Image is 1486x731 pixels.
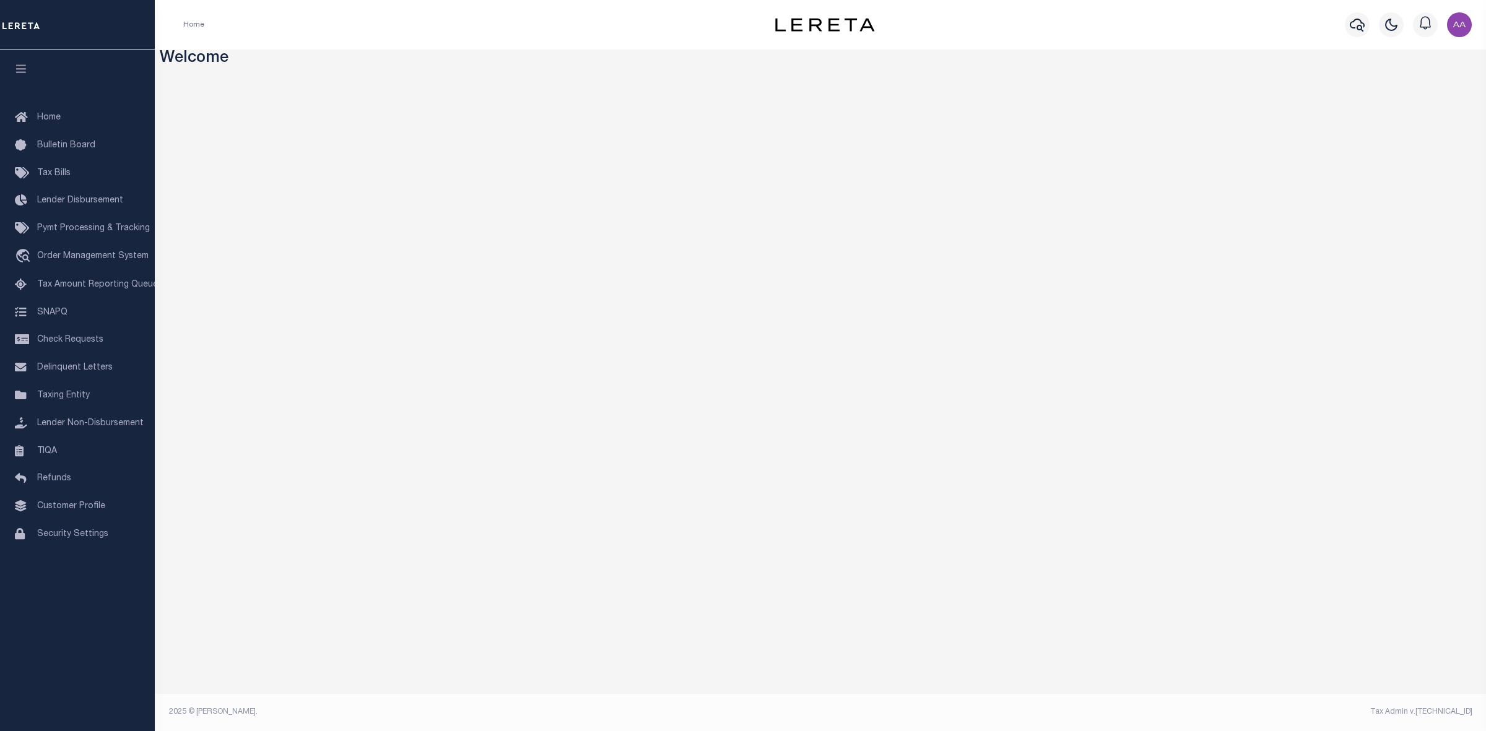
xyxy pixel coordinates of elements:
[37,474,71,483] span: Refunds
[37,196,123,205] span: Lender Disbursement
[775,18,874,32] img: logo-dark.svg
[37,224,150,233] span: Pymt Processing & Tracking
[37,280,158,289] span: Tax Amount Reporting Queue
[160,706,821,717] div: 2025 © [PERSON_NAME].
[160,50,1482,69] h3: Welcome
[15,249,35,265] i: travel_explore
[37,169,71,178] span: Tax Bills
[183,19,204,30] li: Home
[37,363,113,372] span: Delinquent Letters
[37,308,67,316] span: SNAPQ
[37,252,149,261] span: Order Management System
[37,530,108,539] span: Security Settings
[37,113,61,122] span: Home
[37,391,90,400] span: Taxing Entity
[1447,12,1472,37] img: svg+xml;base64,PHN2ZyB4bWxucz0iaHR0cDovL3d3dy53My5vcmcvMjAwMC9zdmciIHBvaW50ZXItZXZlbnRzPSJub25lIi...
[37,446,57,455] span: TIQA
[37,502,105,511] span: Customer Profile
[37,335,103,344] span: Check Requests
[37,141,95,150] span: Bulletin Board
[37,419,144,428] span: Lender Non-Disbursement
[830,706,1472,717] div: Tax Admin v.[TECHNICAL_ID]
